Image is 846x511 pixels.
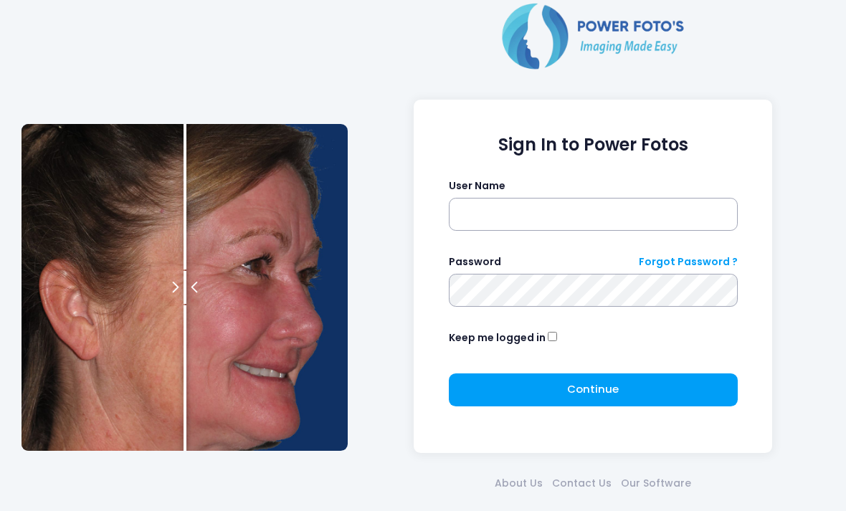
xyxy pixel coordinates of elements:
label: Keep me logged in [449,330,546,345]
a: Contact Us [548,476,617,491]
a: Our Software [617,476,696,491]
a: About Us [490,476,548,491]
span: Continue [567,381,619,396]
label: Password [449,254,501,269]
label: User Name [449,178,505,194]
button: Continue [449,373,738,406]
a: Forgot Password ? [639,254,738,269]
h1: Sign In to Power Fotos [449,135,738,156]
